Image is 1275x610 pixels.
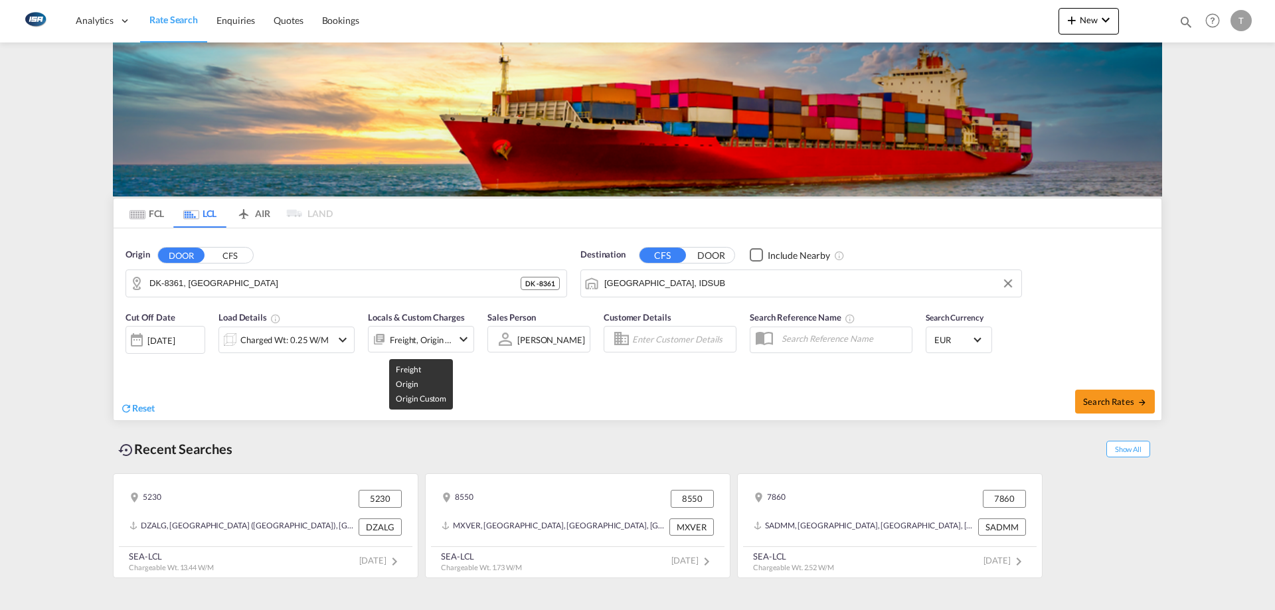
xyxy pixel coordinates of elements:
[322,15,359,26] span: Bookings
[1179,15,1193,35] div: icon-magnify
[218,327,355,353] div: Charged Wt: 0.25 W/Micon-chevron-down
[147,335,175,346] div: [DATE]
[1083,396,1147,407] span: Search Rates
[236,206,252,216] md-icon: icon-airplane
[368,312,465,323] span: Locals & Custom Charges
[173,198,226,228] md-tab-item: LCL
[750,312,855,323] span: Search Reference Name
[390,331,452,349] div: Freight Origin Origin Custom
[240,331,329,349] div: Charged Wt: 0.25 W/M
[113,434,238,464] div: Recent Searches
[517,335,585,345] div: [PERSON_NAME]
[671,555,715,566] span: [DATE]
[120,402,132,414] md-icon: icon-refresh
[126,270,566,297] md-input-container: DK-8361, Hasselager
[753,563,834,572] span: Chargeable Wt. 2.52 W/M
[20,6,50,36] img: 1aa151c0c08011ec8d6f413816f9a227.png
[1098,12,1114,28] md-icon: icon-chevron-down
[368,326,474,352] div: Freight Origin Origin Customicon-chevron-down
[120,402,155,416] div: icon-refreshReset
[1201,9,1224,32] span: Help
[983,555,1027,566] span: [DATE]
[639,248,686,263] button: CFS
[983,490,1026,507] div: 7860
[218,312,281,323] span: Load Details
[1138,398,1147,407] md-icon: icon-arrow-right
[978,518,1026,536] div: SADMM
[845,313,855,324] md-icon: Your search will be saved by the below given name
[359,518,402,536] div: DZALG
[126,326,205,354] div: [DATE]
[699,554,715,570] md-icon: icon-chevron-right
[118,442,134,458] md-icon: icon-backup-restore
[129,550,214,562] div: SEA-LCL
[1179,15,1193,29] md-icon: icon-magnify
[753,550,834,562] div: SEA-LCL
[688,248,734,263] button: DOOR
[834,250,845,261] md-icon: Unchecked: Ignores neighbouring ports when fetching rates.Checked : Includes neighbouring ports w...
[456,331,471,347] md-icon: icon-chevron-down
[149,273,521,293] input: Search by Door
[274,15,303,26] span: Quotes
[126,248,149,262] span: Origin
[114,228,1161,420] div: Origin DOOR CFS DK-8361, HasselagerDestination CFS DOORCheckbox No Ink Unchecked: Ignores neighbo...
[132,402,155,414] span: Reset
[129,490,161,507] div: 5230
[1106,441,1150,457] span: Show All
[113,42,1162,196] img: LCL+%26+FCL+BACKGROUND.png
[386,554,402,570] md-icon: icon-chevron-right
[207,248,253,263] button: CFS
[129,563,214,572] span: Chargeable Wt. 13.44 W/M
[1075,390,1155,414] button: Search Ratesicon-arrow-right
[129,518,355,536] div: DZALG, Alger (Algiers), Algeria, Northern Africa, Africa
[158,248,205,263] button: DOOR
[441,550,522,562] div: SEA-LCL
[754,490,786,507] div: 7860
[359,490,402,507] div: 5230
[1201,9,1231,33] div: Help
[1064,15,1114,25] span: New
[425,473,730,578] recent-search-card: 8550 8550MXVER, [GEOGRAPHIC_DATA], [GEOGRAPHIC_DATA], [GEOGRAPHIC_DATA] & [GEOGRAPHIC_DATA], [GEO...
[487,312,536,323] span: Sales Person
[671,490,714,507] div: 8550
[120,198,333,228] md-pagination-wrapper: Use the left and right arrow keys to navigate between tabs
[632,329,732,349] input: Enter Customer Details
[1231,10,1252,31] div: T
[442,518,666,536] div: MXVER, Veracruz, Mexico, Mexico & Central America, Americas
[126,352,135,370] md-datepicker: Select
[516,330,586,349] md-select: Sales Person: Tobias Lading
[998,273,1018,293] button: Clear Input
[270,313,281,324] md-icon: Chargeable Weight
[775,329,912,348] input: Search Reference Name
[226,198,280,228] md-tab-item: AIR
[754,518,975,536] div: SADMM, Ad Dammam, Saudi Arabia, Middle East, Middle East
[768,249,830,262] div: Include Nearby
[926,313,983,323] span: Search Currency
[76,14,114,27] span: Analytics
[933,330,985,349] md-select: Select Currency: € EUREuro
[149,14,198,25] span: Rate Search
[442,490,473,507] div: 8550
[580,248,626,262] span: Destination
[120,198,173,228] md-tab-item: FCL
[359,555,402,566] span: [DATE]
[604,312,671,323] span: Customer Details
[750,248,830,262] md-checkbox: Checkbox No Ink
[126,312,175,323] span: Cut Off Date
[113,473,418,578] recent-search-card: 5230 5230DZALG, [GEOGRAPHIC_DATA] ([GEOGRAPHIC_DATA]), [GEOGRAPHIC_DATA], [GEOGRAPHIC_DATA], [GEO...
[737,473,1043,578] recent-search-card: 7860 7860SADMM, [GEOGRAPHIC_DATA], [GEOGRAPHIC_DATA], [GEOGRAPHIC_DATA], [GEOGRAPHIC_DATA] SADMMS...
[604,273,1015,293] input: Search by Port
[1011,554,1027,570] md-icon: icon-chevron-right
[1059,8,1119,35] button: icon-plus 400-fgNewicon-chevron-down
[1064,12,1080,28] md-icon: icon-plus 400-fg
[525,279,555,288] span: DK - 8361
[669,518,714,536] div: MXVER
[934,334,972,346] span: EUR
[396,364,446,404] span: Freight Origin Origin Custom
[581,270,1021,297] md-input-container: Surabaya, IDSUB
[335,332,351,348] md-icon: icon-chevron-down
[441,563,522,572] span: Chargeable Wt. 1.73 W/M
[216,15,255,26] span: Enquiries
